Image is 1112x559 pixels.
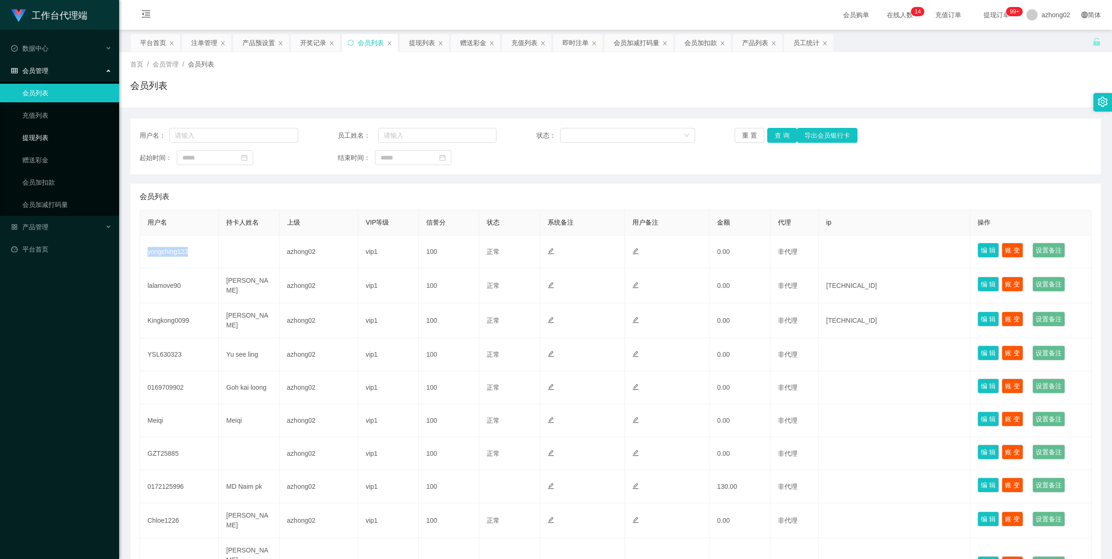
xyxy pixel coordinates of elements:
[358,303,419,338] td: vip1
[487,450,500,457] span: 正常
[378,128,496,143] input: 请输入
[140,303,219,338] td: Kingkong0099
[778,248,797,255] span: 非代理
[140,34,166,52] div: 平台首页
[1002,412,1023,426] button: 账 变
[536,131,560,140] span: 状态：
[191,34,217,52] div: 注单管理
[280,437,358,470] td: azhong02
[1032,346,1065,360] button: 设置备注
[487,351,500,358] span: 正常
[438,40,443,46] i: 图标: close
[338,153,375,163] span: 结束时间：
[1032,379,1065,393] button: 设置备注
[280,503,358,538] td: azhong02
[358,235,419,268] td: vip1
[978,346,999,360] button: 编 辑
[767,128,797,143] button: 查 询
[22,106,112,125] a: 充值列表
[511,34,537,52] div: 充值列表
[153,60,179,68] span: 会员管理
[169,40,174,46] i: 图标: close
[287,219,300,226] span: 上级
[140,371,219,404] td: 0169709902
[140,191,169,202] span: 会员列表
[684,34,717,52] div: 会员加扣款
[771,40,777,46] i: 图标: close
[978,277,999,292] button: 编 辑
[1002,312,1023,326] button: 账 变
[793,34,819,52] div: 员工统计
[338,131,378,140] span: 员工姓名：
[358,470,419,503] td: vip1
[978,412,999,426] button: 编 辑
[591,40,597,46] i: 图标: close
[632,351,639,357] i: 图标: edit
[140,131,169,140] span: 用户名：
[742,34,768,52] div: 产品列表
[918,7,921,16] p: 4
[140,437,219,470] td: GZT25885
[130,79,167,93] h1: 会员列表
[358,437,419,470] td: vip1
[11,240,112,259] a: 图标: dashboard平台首页
[280,268,358,303] td: azhong02
[219,303,279,338] td: [PERSON_NAME]
[280,235,358,268] td: azhong02
[140,153,177,163] span: 起始时间：
[182,60,184,68] span: /
[882,12,918,18] span: 在线人数
[540,40,546,46] i: 图标: close
[632,483,639,489] i: 图标: edit
[1032,412,1065,426] button: 设置备注
[280,371,358,404] td: azhong02
[147,60,149,68] span: /
[487,219,500,226] span: 状态
[778,483,797,490] span: 非代理
[1092,38,1101,46] i: 图标: unlock
[819,303,971,338] td: [TECHNICAL_ID]
[1032,478,1065,492] button: 设置备注
[280,303,358,338] td: azhong02
[130,0,162,30] i: 图标: menu-fold
[22,151,112,169] a: 赠送彩金
[1002,379,1023,393] button: 账 变
[978,478,999,492] button: 编 辑
[22,84,112,102] a: 会员列表
[563,34,589,52] div: 即时注单
[278,40,283,46] i: 图标: close
[778,351,797,358] span: 非代理
[11,45,18,52] i: 图标: check-circle-o
[22,195,112,214] a: 会员加减打码量
[22,128,112,147] a: 提现列表
[778,450,797,457] span: 非代理
[915,7,918,16] p: 1
[1081,12,1088,18] i: 图标: global
[140,503,219,538] td: Chloe1226
[1006,7,1023,16] sup: 1058
[188,60,214,68] span: 会员列表
[548,483,554,489] i: 图标: edit
[548,317,554,323] i: 图标: edit
[1002,478,1023,492] button: 账 变
[358,268,419,303] td: vip1
[487,384,500,391] span: 正常
[140,338,219,371] td: YSL630323
[632,517,639,523] i: 图标: edit
[931,12,966,18] span: 充值订单
[735,128,764,143] button: 重 置
[978,243,999,258] button: 编 辑
[548,351,554,357] i: 图标: edit
[11,67,48,74] span: 会员管理
[140,235,219,268] td: yongching123
[710,503,770,538] td: 0.00
[419,303,479,338] td: 100
[169,128,298,143] input: 请输入
[1032,312,1065,326] button: 设置备注
[419,235,479,268] td: 100
[32,0,87,30] h1: 工作台代理端
[778,517,797,524] span: 非代理
[1002,445,1023,459] button: 账 变
[419,404,479,437] td: 100
[358,371,419,404] td: vip1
